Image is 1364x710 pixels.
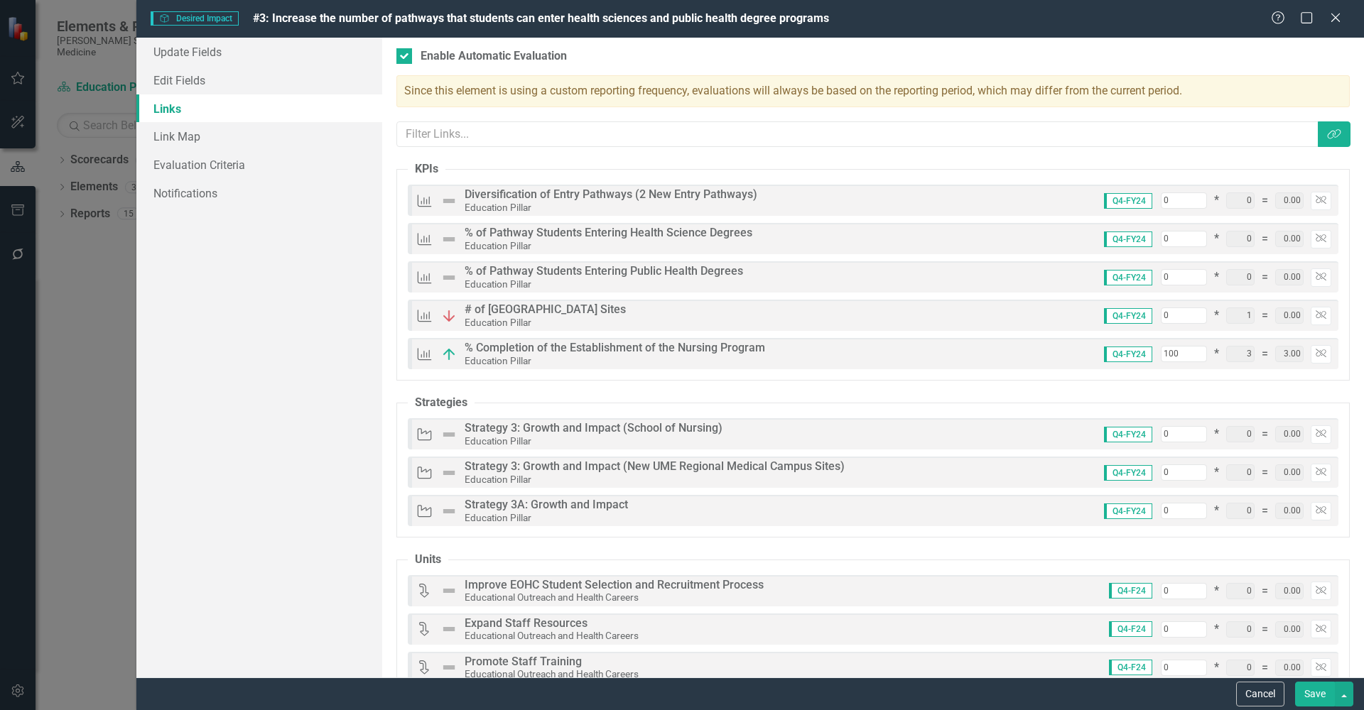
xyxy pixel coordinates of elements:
div: Since this element is using a custom reporting frequency, evaluations will always be based on the... [396,75,1350,107]
span: Q4-FY24 [1104,465,1152,481]
div: = [1262,231,1268,247]
legend: Units [408,552,448,568]
input: Weight [1161,307,1207,324]
input: Weight [1161,503,1207,519]
span: Q4-FY24 [1104,308,1152,324]
div: = [1262,503,1268,519]
span: Desired Impact [151,11,239,26]
a: Edit Fields [136,66,382,94]
div: Strategy 3: Growth and Impact (New UME Regional Medical Campus Sites) [465,460,845,473]
input: Weight [1161,231,1207,247]
small: Education Pillar [465,355,531,366]
div: Promote Staff Training [465,655,639,668]
span: Q4-FY24 [1104,231,1152,247]
input: Weight [1161,192,1207,209]
img: Not Defined [440,621,458,638]
div: # of [GEOGRAPHIC_DATA] Sites [465,303,626,316]
div: % Completion of the Establishment of the Nursing Program [465,342,765,354]
input: Weight [1161,464,1207,481]
div: % of Pathway Students Entering Health Science Degrees [465,226,752,239]
a: Link Map [136,122,382,151]
img: Not Defined [440,582,458,599]
img: Not Defined [440,659,458,676]
span: Q4-FY24 [1104,270,1152,285]
span: Q4-FY24 [1104,346,1152,362]
div: Diversification of Entry Pathways (2 New Entry Pathways) [465,188,757,201]
div: = [1262,621,1268,638]
img: Not Defined [440,231,458,248]
small: Education Pillar [465,474,531,485]
div: Expand Staff Resources [465,617,639,630]
img: Not Defined [440,192,458,209]
span: Q4-F24 [1109,660,1152,675]
input: Weight [1161,426,1207,442]
img: Target Not Close to Being Met [440,307,458,324]
a: Notifications [136,179,382,207]
small: Education Pillar [465,240,531,251]
input: Weight [1161,660,1207,676]
input: Weight [1161,346,1207,362]
small: Education Pillar [465,202,531,213]
a: Links [136,94,382,123]
img: Target Met or Exceeded [440,346,458,363]
div: % of Pathway Students Entering Public Health Degrees [465,265,743,278]
legend: Strategies [408,395,475,411]
span: Q4-F24 [1109,583,1152,599]
img: Not Defined [440,269,458,286]
small: Education Pillar [465,435,531,447]
button: Save [1295,682,1335,706]
div: Improve EOHC Student Selection and Recruitment Process [465,579,764,591]
div: = [1262,464,1268,481]
small: Educational Outreach and Health Careers [465,668,639,679]
span: Q4-FY24 [1104,503,1152,519]
small: Education Pillar [465,317,531,328]
div: = [1262,660,1268,676]
span: #3: Increase the number of pathways that students can enter health sciences and public health deg... [253,11,829,25]
legend: KPIs [408,161,445,177]
small: Education Pillar [465,278,531,290]
small: Education Pillar [465,512,531,523]
a: Evaluation Criteria [136,151,382,179]
input: Filter Links... [396,121,1319,148]
input: Weight [1161,621,1207,638]
small: Educational Outreach and Health Careers [465,591,639,603]
input: Weight [1161,583,1207,599]
small: Educational Outreach and Health Careers [465,630,639,641]
div: = [1262,346,1268,362]
div: Strategy 3: Growth and Impact (School of Nursing) [465,422,722,435]
img: Not Defined [440,464,458,481]
div: = [1262,269,1268,285]
button: Cancel [1236,682,1284,706]
span: Q4-FY24 [1104,193,1152,209]
img: Not Defined [440,503,458,520]
div: Strategy 3A: Growth and Impact [465,498,628,511]
a: Update Fields [136,38,382,66]
div: = [1262,307,1268,324]
input: Weight [1161,269,1207,285]
div: = [1262,583,1268,599]
div: = [1262,192,1268,209]
img: Not Defined [440,426,458,443]
span: Q4-FY24 [1104,427,1152,442]
div: = [1262,426,1268,442]
div: Enable Automatic Evaluation [421,48,567,65]
span: Q4-F24 [1109,621,1152,637]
